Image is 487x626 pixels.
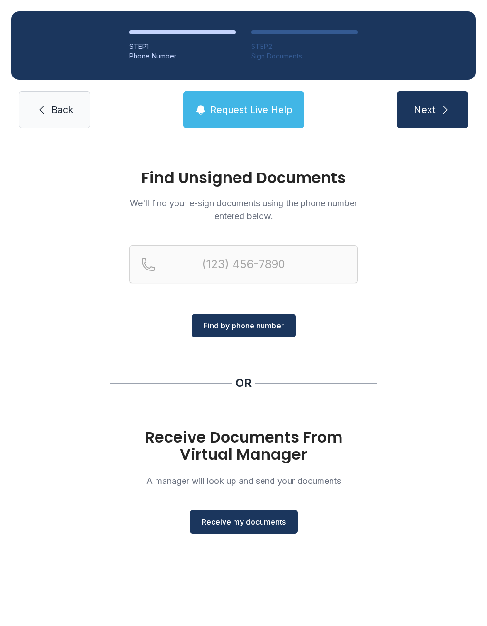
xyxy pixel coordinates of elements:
div: STEP 2 [251,42,358,51]
span: Find by phone number [204,320,284,331]
span: Next [414,103,436,116]
h1: Receive Documents From Virtual Manager [129,429,358,463]
div: OR [235,376,252,391]
h1: Find Unsigned Documents [129,170,358,185]
span: Receive my documents [202,516,286,528]
span: Back [51,103,73,116]
div: Phone Number [129,51,236,61]
div: Sign Documents [251,51,358,61]
input: Reservation phone number [129,245,358,283]
div: STEP 1 [129,42,236,51]
p: A manager will look up and send your documents [129,474,358,487]
span: Request Live Help [210,103,292,116]
p: We'll find your e-sign documents using the phone number entered below. [129,197,358,222]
